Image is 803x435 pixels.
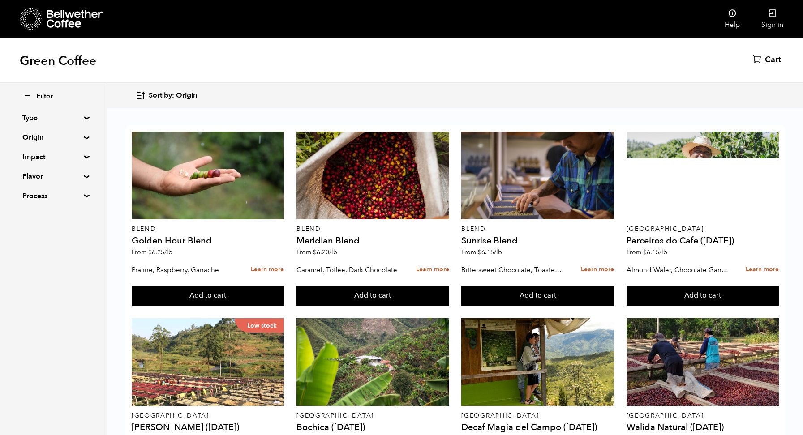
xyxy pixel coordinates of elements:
[478,248,481,256] span: $
[164,248,172,256] span: /lb
[313,248,317,256] span: $
[22,191,84,201] summary: Process
[132,286,284,306] button: Add to cart
[149,91,197,101] span: Sort by: Origin
[746,260,779,279] a: Learn more
[581,260,614,279] a: Learn more
[20,53,96,69] h1: Green Coffee
[461,286,614,306] button: Add to cart
[461,236,614,245] h4: Sunrise Blend
[627,423,779,432] h4: Walida Natural ([DATE])
[296,226,449,232] p: Blend
[416,260,449,279] a: Learn more
[148,248,172,256] bdi: 6.25
[296,263,400,277] p: Caramel, Toffee, Dark Chocolate
[22,152,84,162] summary: Impact
[132,413,284,419] p: [GEOGRAPHIC_DATA]
[22,171,84,182] summary: Flavor
[643,248,647,256] span: $
[132,236,284,245] h4: Golden Hour Blend
[296,236,449,245] h4: Meridian Blend
[132,248,172,256] span: From
[132,318,284,406] a: Low stock
[461,423,614,432] h4: Decaf Magia del Campo ([DATE])
[148,248,152,256] span: $
[296,423,449,432] h4: Bochica ([DATE])
[478,248,502,256] bdi: 6.15
[659,248,667,256] span: /lb
[235,318,284,333] p: Low stock
[313,248,337,256] bdi: 6.20
[461,226,614,232] p: Blend
[296,413,449,419] p: [GEOGRAPHIC_DATA]
[22,113,84,124] summary: Type
[296,286,449,306] button: Add to cart
[643,248,667,256] bdi: 6.15
[627,263,730,277] p: Almond Wafer, Chocolate Ganache, Bing Cherry
[296,248,337,256] span: From
[627,413,779,419] p: [GEOGRAPHIC_DATA]
[461,248,502,256] span: From
[627,286,779,306] button: Add to cart
[753,55,783,65] a: Cart
[132,423,284,432] h4: [PERSON_NAME] ([DATE])
[627,236,779,245] h4: Parceiros do Cafe ([DATE])
[132,263,236,277] p: Praline, Raspberry, Ganache
[627,248,667,256] span: From
[461,413,614,419] p: [GEOGRAPHIC_DATA]
[765,55,781,65] span: Cart
[36,92,53,102] span: Filter
[22,132,84,143] summary: Origin
[494,248,502,256] span: /lb
[329,248,337,256] span: /lb
[251,260,284,279] a: Learn more
[627,226,779,232] p: [GEOGRAPHIC_DATA]
[132,226,284,232] p: Blend
[461,263,565,277] p: Bittersweet Chocolate, Toasted Marshmallow, Candied Orange, Praline
[135,85,197,106] button: Sort by: Origin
